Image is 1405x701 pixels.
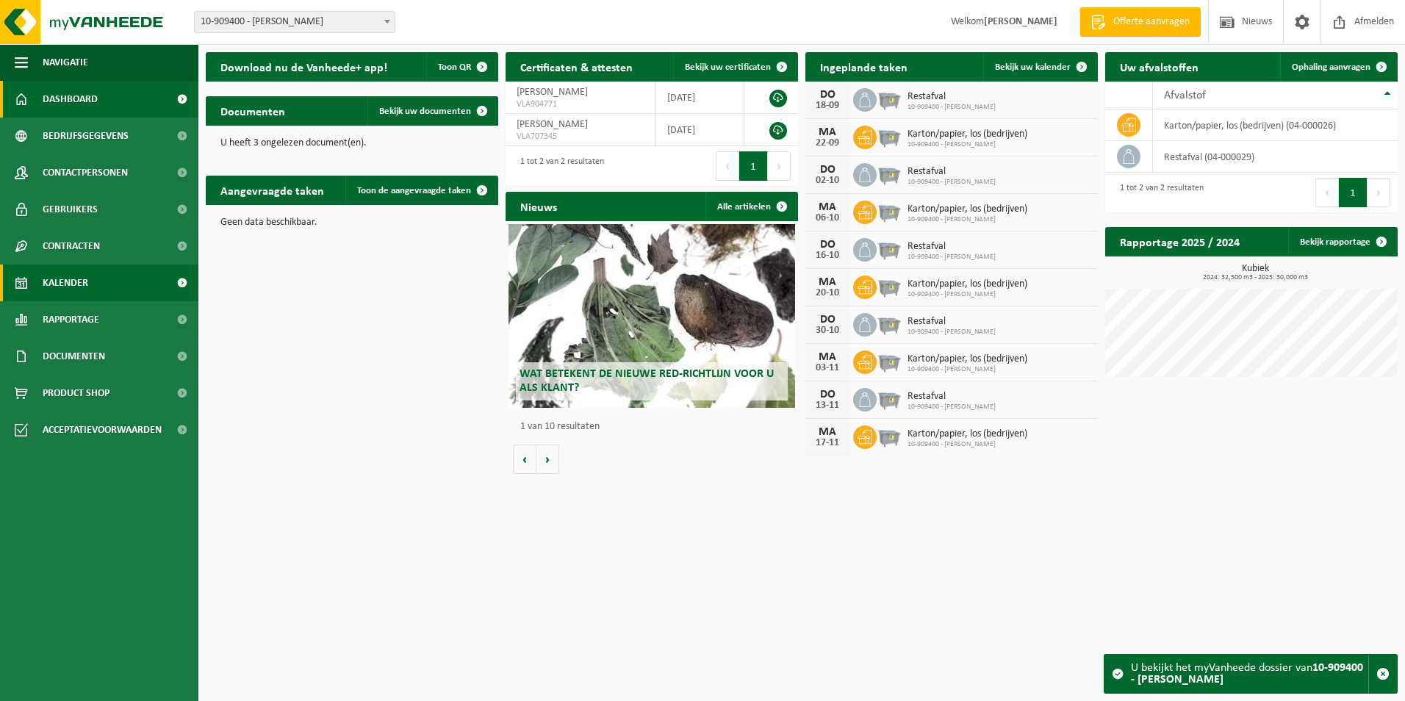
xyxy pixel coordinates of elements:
button: Previous [716,151,739,181]
p: Geen data beschikbaar. [220,218,484,228]
strong: 10-909400 - [PERSON_NAME] [1131,662,1363,686]
span: Restafval [908,166,996,178]
a: Ophaling aanvragen [1280,52,1396,82]
span: Karton/papier, los (bedrijven) [908,353,1027,365]
div: DO [813,239,842,251]
span: Karton/papier, los (bedrijven) [908,278,1027,290]
span: 10-909400 - [PERSON_NAME] [908,178,996,187]
span: [PERSON_NAME] [517,87,588,98]
div: 06-10 [813,213,842,223]
strong: [PERSON_NAME] [984,16,1057,27]
span: Product Shop [43,375,109,411]
a: Wat betekent de nieuwe RED-richtlijn voor u als klant? [509,224,795,408]
button: Vorige [513,445,536,474]
span: 10-909400 - [PERSON_NAME] [908,215,1027,224]
div: 30-10 [813,326,842,336]
span: Toon QR [438,62,471,72]
div: DO [813,164,842,176]
span: 10-909400 - PIETERS RUDY - PITTEM [194,11,395,33]
span: Contracten [43,228,100,265]
span: Navigatie [43,44,88,81]
span: VLA707345 [517,131,644,143]
span: 10-909400 - [PERSON_NAME] [908,365,1027,374]
img: WB-2500-GAL-GY-01 [877,423,902,448]
button: Previous [1315,178,1339,207]
div: DO [813,314,842,326]
button: Toon QR [426,52,497,82]
span: 10-909400 - [PERSON_NAME] [908,103,996,112]
span: Ophaling aanvragen [1292,62,1370,72]
a: Bekijk rapportage [1288,227,1396,256]
span: 10-909400 - [PERSON_NAME] [908,440,1027,449]
span: Contactpersonen [43,154,128,191]
td: restafval (04-000029) [1153,141,1398,173]
div: MA [813,201,842,213]
td: [DATE] [656,82,744,114]
button: 1 [1339,178,1368,207]
div: DO [813,389,842,400]
span: Restafval [908,91,996,103]
span: Bedrijfsgegevens [43,118,129,154]
span: Restafval [908,391,996,403]
span: Kalender [43,265,88,301]
span: [PERSON_NAME] [517,119,588,130]
img: WB-2500-GAL-GY-01 [877,386,902,411]
img: WB-2500-GAL-GY-01 [877,311,902,336]
h2: Nieuws [506,192,572,220]
span: 10-909400 - PIETERS RUDY - PITTEM [195,12,395,32]
span: VLA904771 [517,98,644,110]
button: Volgende [536,445,559,474]
div: MA [813,351,842,363]
td: karton/papier, los (bedrijven) (04-000026) [1153,109,1398,141]
a: Bekijk uw kalender [983,52,1096,82]
span: Gebruikers [43,191,98,228]
img: WB-2500-GAL-GY-01 [877,123,902,148]
span: Acceptatievoorwaarden [43,411,162,448]
button: Next [768,151,791,181]
h2: Download nu de Vanheede+ app! [206,52,402,81]
a: Toon de aangevraagde taken [345,176,497,205]
span: Karton/papier, los (bedrijven) [908,204,1027,215]
h2: Aangevraagde taken [206,176,339,204]
h2: Certificaten & attesten [506,52,647,81]
span: Karton/papier, los (bedrijven) [908,428,1027,440]
p: U heeft 3 ongelezen document(en). [220,138,484,148]
span: 10-909400 - [PERSON_NAME] [908,403,996,411]
div: 22-09 [813,138,842,148]
div: 20-10 [813,288,842,298]
td: [DATE] [656,114,744,146]
span: 10-909400 - [PERSON_NAME] [908,290,1027,299]
div: 18-09 [813,101,842,111]
span: 10-909400 - [PERSON_NAME] [908,140,1027,149]
span: Dashboard [43,81,98,118]
p: 1 van 10 resultaten [520,422,791,432]
h2: Ingeplande taken [805,52,922,81]
span: Afvalstof [1164,90,1206,101]
div: U bekijkt het myVanheede dossier van [1131,655,1368,693]
span: 2024: 32,500 m3 - 2025: 30,000 m3 [1113,274,1398,281]
h2: Documenten [206,96,300,125]
span: Bekijk uw kalender [995,62,1071,72]
a: Offerte aanvragen [1079,7,1201,37]
img: WB-2500-GAL-GY-01 [877,236,902,261]
span: 10-909400 - [PERSON_NAME] [908,328,996,337]
span: 10-909400 - [PERSON_NAME] [908,253,996,262]
span: Bekijk uw documenten [379,107,471,116]
a: Bekijk uw documenten [367,96,497,126]
div: 1 tot 2 van 2 resultaten [1113,176,1204,209]
img: WB-2500-GAL-GY-01 [877,348,902,373]
img: WB-2500-GAL-GY-01 [877,86,902,111]
button: Next [1368,178,1390,207]
h3: Kubiek [1113,264,1398,281]
span: Bekijk uw certificaten [685,62,771,72]
div: 02-10 [813,176,842,186]
img: WB-2500-GAL-GY-01 [877,161,902,186]
span: Wat betekent de nieuwe RED-richtlijn voor u als klant? [520,368,774,394]
button: 1 [739,151,768,181]
span: Rapportage [43,301,99,338]
h2: Rapportage 2025 / 2024 [1105,227,1254,256]
div: 1 tot 2 van 2 resultaten [513,150,604,182]
div: 03-11 [813,363,842,373]
span: Offerte aanvragen [1110,15,1193,29]
div: MA [813,426,842,438]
